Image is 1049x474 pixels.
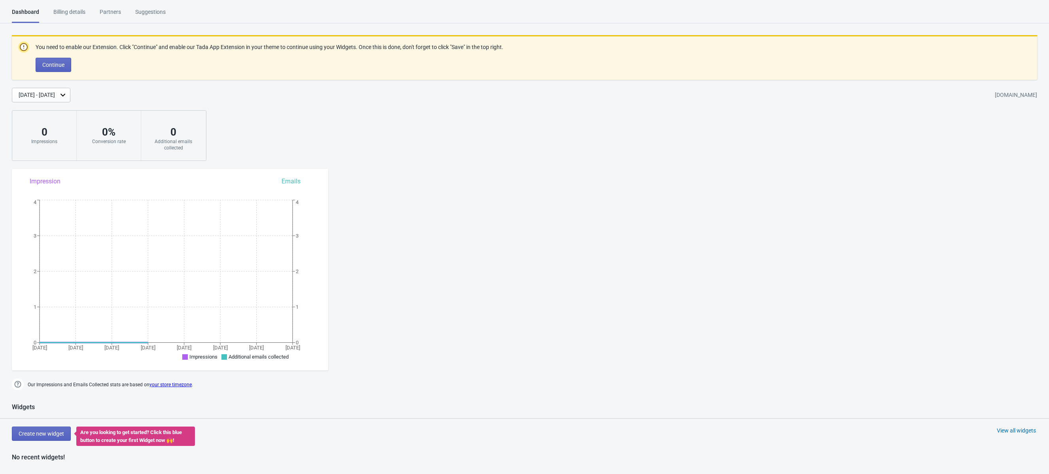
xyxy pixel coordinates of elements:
[20,138,68,145] div: Impressions
[12,8,39,23] div: Dashboard
[28,378,193,391] span: Our Impressions and Emails Collected stats are based on .
[34,304,36,310] tspan: 1
[85,126,133,138] div: 0 %
[149,382,192,387] a: your store timezone
[12,427,71,441] button: Create new widget
[296,233,299,239] tspan: 3
[141,345,155,351] tspan: [DATE]
[32,345,47,351] tspan: [DATE]
[12,453,65,462] div: No recent widgets!
[100,8,121,22] div: Partners
[12,378,24,390] img: help.png
[34,199,37,205] tspan: 4
[149,126,198,138] div: 0
[249,345,264,351] tspan: [DATE]
[36,58,71,72] button: Continue
[53,8,85,22] div: Billing details
[34,340,36,346] tspan: 0
[296,199,299,205] tspan: 4
[68,345,83,351] tspan: [DATE]
[296,268,299,274] tspan: 2
[20,126,68,138] div: 0
[997,427,1036,434] div: View all widgets
[149,138,198,151] div: Additional emails collected
[34,268,36,274] tspan: 2
[229,354,289,360] span: Additional emails collected
[19,431,64,437] span: Create new widget
[995,88,1037,102] div: [DOMAIN_NAME]
[177,345,191,351] tspan: [DATE]
[19,91,55,99] div: [DATE] - [DATE]
[104,345,119,351] tspan: [DATE]
[42,62,64,68] span: Continue
[85,138,133,145] div: Conversion rate
[296,340,299,346] tspan: 0
[34,233,36,239] tspan: 3
[76,427,195,446] div: Are you looking to get started? Click this blue button to create your first Widget now 🙌​!
[213,345,228,351] tspan: [DATE]
[285,345,300,351] tspan: [DATE]
[296,304,299,310] tspan: 1
[36,43,503,51] p: You need to enable our Extension. Click "Continue" and enable our Tada App Extension in your them...
[135,8,166,22] div: Suggestions
[189,354,217,360] span: Impressions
